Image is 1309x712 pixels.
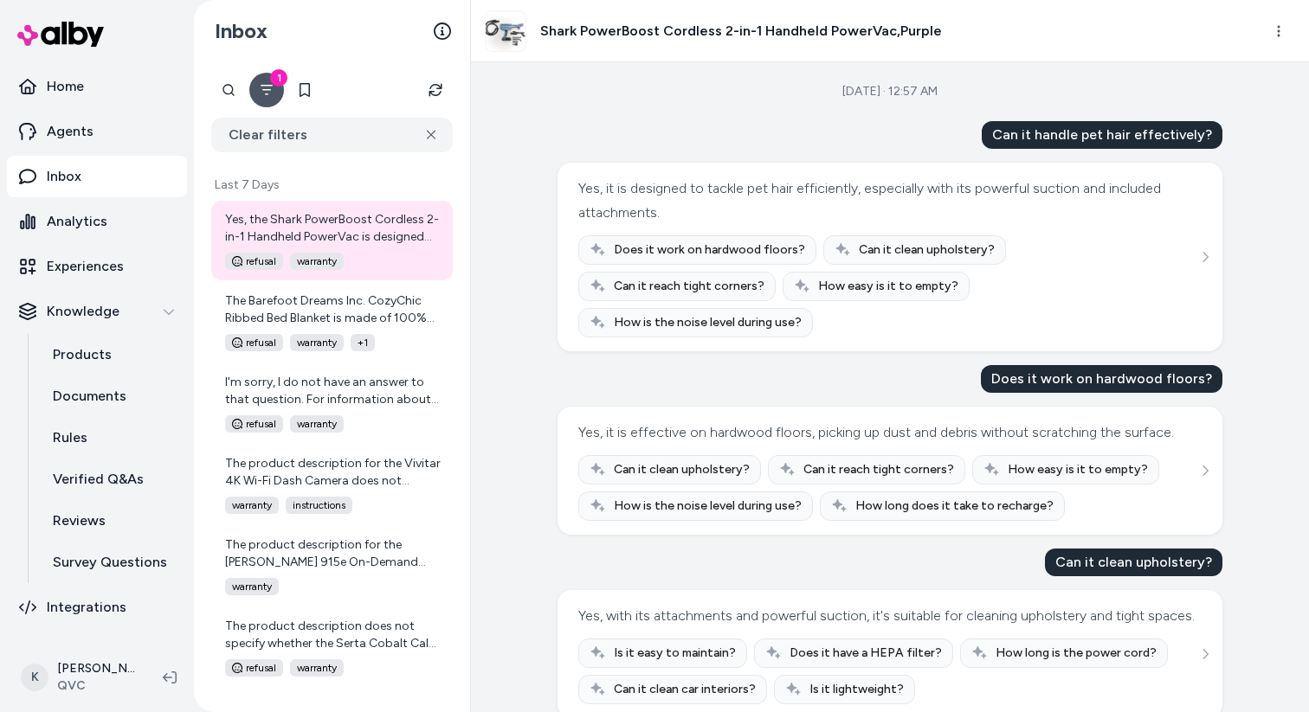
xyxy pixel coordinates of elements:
span: How is the noise level during use? [614,314,802,331]
div: The product description does not specify whether the Serta Cobalt Calm 15" Plush PT Mattress Set ... [225,618,442,652]
a: The product description for the Vivitar 4K Wi-Fi Dash Camera does not mention a specific warranty... [211,445,453,524]
span: Can it clean upholstery? [859,241,995,259]
p: Verified Q&As [53,469,144,490]
button: Knowledge [7,291,187,332]
button: See more [1195,460,1215,481]
a: Products [35,334,187,375]
p: Inbox [47,166,81,187]
h3: Shark PowerBoost Cordless 2-in-1 Handheld PowerVac,Purple [540,21,942,42]
p: Knowledge [47,301,119,322]
a: Home [7,66,187,107]
span: refusal [225,659,283,677]
span: Does it work on hardwood floors? [614,241,805,259]
button: K[PERSON_NAME]QVC [10,650,149,705]
div: Yes, with its attachments and powerful suction, it's suitable for cleaning upholstery and tight s... [578,604,1195,628]
a: The Barefoot Dreams Inc. CozyChic Ribbed Bed Blanket is made of 100% polyester.refusalwarranty+1 [211,282,453,362]
a: Verified Q&As [35,459,187,500]
div: Can it clean upholstery? [1045,548,1222,576]
div: 1 [270,69,287,87]
div: Yes, it is effective on hardwood floors, picking up dust and debris without scratching the surface. [578,420,1174,445]
span: Can it reach tight corners? [614,278,764,295]
button: +1 [351,334,375,351]
div: The product description for the [PERSON_NAME] 915e On-Demand Power Steamer does not specify warra... [225,536,442,571]
img: v88288_154.102 [486,11,526,51]
button: Filter [249,73,284,107]
span: warranty [290,415,344,433]
a: Integrations [7,587,187,628]
span: K [21,664,48,691]
a: The product description does not specify whether the Serta Cobalt Calm 15" Plush PT Mattress Set ... [211,607,453,687]
a: The product description for the [PERSON_NAME] 915e On-Demand Power Steamer does not specify warra... [211,526,453,606]
div: Does it work on hardwood floors? [981,365,1222,393]
p: Experiences [47,256,124,277]
p: [PERSON_NAME] [57,660,135,677]
div: The product description for the Vivitar 4K Wi-Fi Dash Camera does not mention a specific warranty... [225,455,442,490]
p: Last 7 Days [211,176,453,194]
span: warranty [290,253,344,270]
a: Survey Questions [35,542,187,583]
div: Yes, the Shark PowerBoost Cordless 2-in-1 Handheld PowerVac is designed with strong suction power... [225,211,442,246]
img: alby Logo [17,22,104,47]
a: Documents [35,375,187,417]
a: Agents [7,111,187,152]
span: instructions [286,497,352,514]
a: Inbox [7,156,187,197]
span: refusal [225,334,283,351]
p: Reviews [53,510,106,531]
p: Analytics [47,211,107,232]
span: How long does it take to recharge? [855,497,1054,515]
span: warranty [225,497,279,514]
span: How easy is it to empty? [818,278,958,295]
span: Does it have a HEPA filter? [790,645,942,662]
span: refusal [225,253,283,270]
span: Can it reach tight corners? [803,461,954,478]
h2: Inbox [215,18,268,44]
span: Is it easy to maintain? [614,645,736,662]
span: Can it clean car interiors? [614,681,756,698]
a: Yes, the Shark PowerBoost Cordless 2-in-1 Handheld PowerVac is designed with strong suction power... [211,201,453,280]
a: Experiences [7,246,187,287]
span: Is it lightweight? [809,681,904,698]
p: Home [47,76,84,97]
button: Refresh [418,73,453,107]
span: warranty [290,659,344,677]
span: How long is the power cord? [996,645,1157,662]
p: Products [53,344,112,365]
a: I'm sorry, I do not have an answer to that question. For information about purchasing a warranty ... [211,363,453,443]
p: Survey Questions [53,552,167,573]
button: Clear filters [211,118,453,152]
span: How easy is it to empty? [1008,461,1148,478]
span: refusal [225,415,283,433]
div: Yes, it is designed to tackle pet hair efficiently, especially with its powerful suction and incl... [578,176,1197,225]
a: Analytics [7,201,187,242]
div: [DATE] · 12:57 AM [842,83,938,100]
span: How is the noise level during use? [614,497,802,515]
span: QVC [57,677,135,695]
button: See more [1195,247,1215,267]
span: warranty [290,334,344,351]
div: Can it handle pet hair effectively? [982,121,1222,149]
a: Rules [35,417,187,459]
p: Integrations [47,597,126,618]
span: warranty [225,578,279,595]
div: The Barefoot Dreams Inc. CozyChic Ribbed Bed Blanket is made of 100% polyester. [225,292,442,327]
div: I'm sorry, I do not have an answer to that question. For information about purchasing a warranty ... [225,374,442,408]
a: Reviews [35,500,187,542]
p: Rules [53,427,87,448]
button: See more [1195,644,1215,664]
span: + 1 [351,334,375,351]
p: Agents [47,121,93,142]
p: Documents [53,386,126,407]
span: Can it clean upholstery? [614,461,750,478]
